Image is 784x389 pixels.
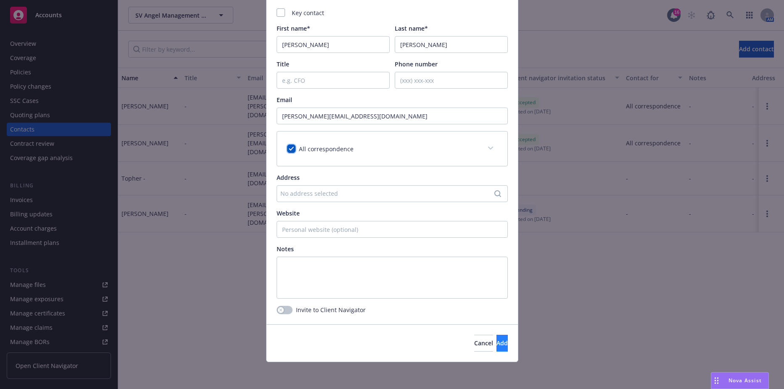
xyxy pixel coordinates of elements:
input: First Name [277,36,390,53]
span: Email [277,96,292,104]
span: Notes [277,245,294,253]
span: Invite to Client Navigator [296,305,366,314]
input: example@email.com [277,108,508,124]
svg: Search [494,190,501,197]
button: Cancel [474,335,493,352]
span: Cancel [474,339,493,347]
button: No address selected [277,185,508,202]
span: Add [496,339,508,347]
div: Drag to move [711,373,722,389]
input: (xxx) xxx-xxx [395,72,508,89]
span: All correspondence [299,145,354,153]
span: First name* [277,24,310,32]
span: Title [277,60,289,68]
input: Last Name [395,36,508,53]
span: Last name* [395,24,428,32]
input: e.g. CFO [277,72,390,89]
button: Nova Assist [711,372,769,389]
span: Phone number [395,60,438,68]
div: Key contact [277,8,508,17]
div: No address selected [280,189,496,198]
span: Address [277,173,300,181]
input: Personal website (optional) [277,221,508,238]
span: Website [277,209,300,217]
span: Nova Assist [729,377,762,384]
button: Add [496,335,508,352]
div: All correspondence [277,131,507,166]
